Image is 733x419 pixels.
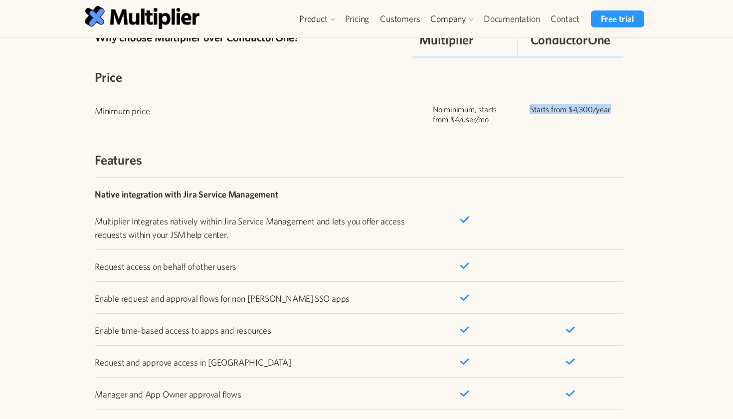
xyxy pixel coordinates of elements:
[95,388,412,401] p: Manager and App Owner approval flows
[425,10,478,27] div: Company
[591,10,644,27] a: Free trial
[95,189,278,200] strong: Native integration with Jira Service Management
[294,10,340,27] div: Product
[95,104,412,118] p: Minimum price
[95,260,412,273] p: Request access on behalf of other users
[478,10,545,27] a: Documentation
[95,151,623,169] h3: Features
[95,188,412,241] p: ‍ Multiplier integrates natively within Jira Service Management and lets you offer access request...
[299,13,328,25] div: Product
[95,292,412,305] p: Enable request and approval flows for non [PERSON_NAME] SSO apps
[95,324,412,337] p: Enable time-based access to apps and resources
[419,30,474,48] h3: Multiplier
[430,13,466,25] div: Company
[530,104,610,114] div: Starts from $4,300/year
[545,10,585,27] a: Contact
[433,104,497,124] div: No minimum, starts from $4/user/mo
[95,356,412,369] p: Request and approve access in [GEOGRAPHIC_DATA]
[95,68,623,86] h3: Price
[531,30,611,48] h3: ConductorOne
[374,10,425,27] a: Customers
[340,10,375,27] a: Pricing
